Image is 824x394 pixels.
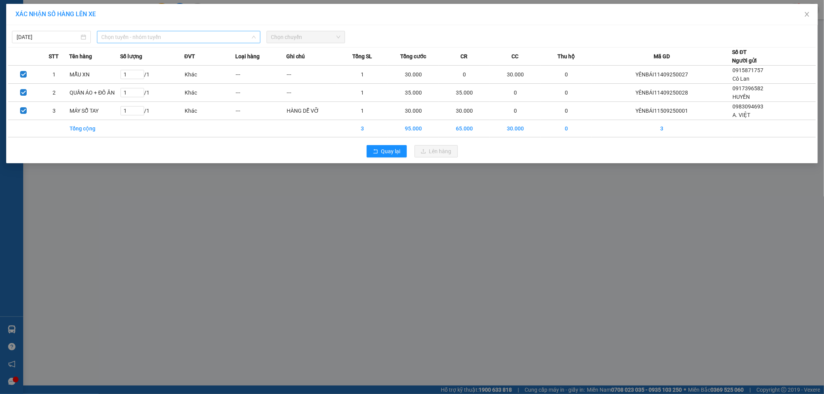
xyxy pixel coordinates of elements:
[184,84,235,102] td: Khác
[439,120,490,137] td: 65.000
[461,52,468,61] span: CR
[373,149,378,155] span: rollback
[39,84,69,102] td: 2
[251,35,256,39] span: down
[337,84,388,102] td: 1
[39,66,69,84] td: 1
[512,52,519,61] span: CC
[654,52,670,61] span: Mã GD
[557,52,575,61] span: Thu hộ
[796,4,818,25] button: Close
[381,147,401,156] span: Quay lại
[541,66,592,84] td: 0
[733,112,751,118] span: A. VIỆT
[69,52,92,61] span: Tên hàng
[337,102,388,120] td: 1
[733,103,764,110] span: 0983094693
[490,102,541,120] td: 0
[388,102,439,120] td: 30.000
[592,84,732,102] td: YÊNBÁI11409250028
[69,120,120,137] td: Tổng cộng
[120,52,142,61] span: Số lượng
[286,102,337,120] td: HÀNG DỄ VỠ
[490,66,541,84] td: 30.000
[69,102,120,120] td: MÁY SỖ TAY
[49,52,59,61] span: STT
[235,102,286,120] td: ---
[286,84,337,102] td: ---
[732,48,757,65] div: Số ĐT Người gửi
[733,76,750,82] span: Cô Lan
[120,66,184,84] td: / 1
[541,120,592,137] td: 0
[592,102,732,120] td: YÊNBÁI11509250001
[235,66,286,84] td: ---
[184,102,235,120] td: Khác
[184,52,195,61] span: ĐVT
[439,102,490,120] td: 30.000
[388,84,439,102] td: 35.000
[592,120,732,137] td: 3
[286,66,337,84] td: ---
[439,66,490,84] td: 0
[102,31,256,43] span: Chọn tuyến - nhóm tuyến
[39,102,69,120] td: 3
[69,84,120,102] td: QUẦN ÁO + ĐỒ ĂN
[388,120,439,137] td: 95.000
[733,85,764,91] span: 0917396582
[271,31,341,43] span: Chọn chuyến
[388,66,439,84] td: 30.000
[367,145,407,157] button: rollbackQuay lại
[72,29,323,38] li: Hotline: 19001155
[490,120,541,137] td: 30.000
[804,11,810,17] span: close
[400,52,426,61] span: Tổng cước
[733,94,750,100] span: HUYỀN
[17,33,79,41] input: 15/09/2025
[541,102,592,120] td: 0
[490,84,541,102] td: 0
[15,10,96,18] span: XÁC NHẬN SỐ HÀNG LÊN XE
[286,52,305,61] span: Ghi chú
[120,102,184,120] td: / 1
[120,84,184,102] td: / 1
[733,67,764,73] span: 0915871757
[415,145,458,157] button: uploadLên hàng
[337,66,388,84] td: 1
[184,66,235,84] td: Khác
[353,52,372,61] span: Tổng SL
[439,84,490,102] td: 35.000
[10,10,48,48] img: logo.jpg
[337,120,388,137] td: 3
[235,52,260,61] span: Loại hàng
[72,19,323,29] li: Số 10 ngõ 15 Ngọc Hồi, Q.[PERSON_NAME], [GEOGRAPHIC_DATA]
[592,66,732,84] td: YÊNBÁI11409250027
[541,84,592,102] td: 0
[10,56,136,69] b: GỬI : Văn phòng Yên Bái 1
[69,66,120,84] td: MẪU XN
[235,84,286,102] td: ---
